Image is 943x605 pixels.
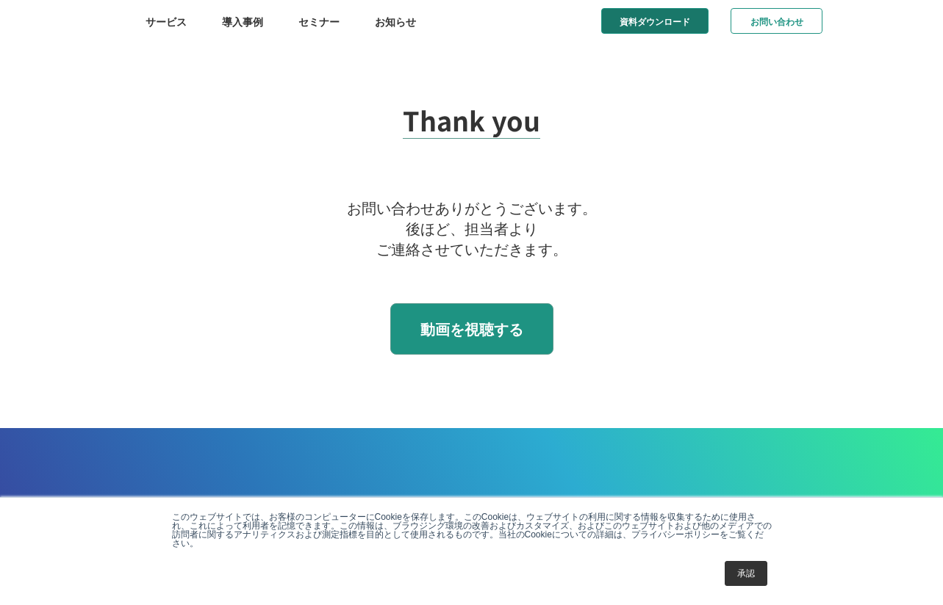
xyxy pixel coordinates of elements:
p: お問い合わせありがとうございます。 後ほど、担当者より ご連絡させていただきます。 [347,198,597,259]
a: お問い合わせ [731,8,822,34]
a: 導入事例 [204,7,281,36]
a: サービス [128,7,204,36]
a: 資料ダウンロード [601,8,709,34]
h2: Thank you [403,101,540,139]
a: セミナー [281,7,357,36]
a: 承認 [725,561,767,586]
p: このウェブサイトでは、お客様のコンピューターにCookieを保存します。このCookieは、ウェブサイトの利用に関する情報を収集するために使用され、これによって利用者を記憶できます。この情報は、... [172,512,772,548]
p: 動画を視聴する [420,319,523,339]
a: 動画を視聴する [390,303,553,355]
a: お知らせ [357,7,434,36]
